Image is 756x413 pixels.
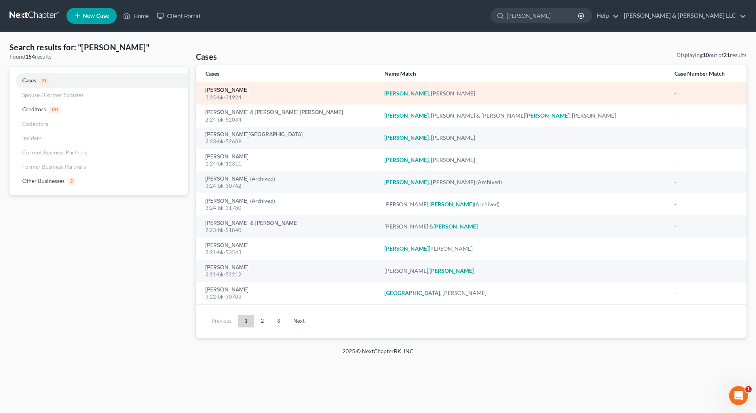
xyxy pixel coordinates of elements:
[205,293,372,301] div: 3:22-bk-30703
[676,51,747,59] div: Displaying out of results
[196,65,378,82] th: Cases
[384,89,662,97] div: , [PERSON_NAME]
[674,89,737,97] div: -
[384,156,662,164] div: , [PERSON_NAME]
[378,65,668,82] th: Name Match
[205,110,343,115] a: [PERSON_NAME] & [PERSON_NAME] [PERSON_NAME]
[205,138,372,145] div: 2:23-bk-52689
[25,53,35,60] strong: 154
[384,112,429,119] em: [PERSON_NAME]
[384,179,429,185] em: [PERSON_NAME]
[384,289,662,297] div: , [PERSON_NAME]
[22,77,36,84] span: Cases
[22,163,86,170] span: Former Business Partners
[384,200,662,208] div: [PERSON_NAME], (Archived)
[205,154,249,160] a: [PERSON_NAME]
[287,315,311,327] a: Next
[205,132,303,137] a: [PERSON_NAME][GEOGRAPHIC_DATA]
[674,134,737,142] div: -
[674,289,737,297] div: -
[384,156,429,163] em: [PERSON_NAME]
[745,386,752,392] span: 1
[255,315,270,327] a: 2
[119,9,153,23] a: Home
[384,134,429,141] em: [PERSON_NAME]
[9,160,188,174] a: Former Business Partners
[49,107,61,114] span: 131
[674,156,737,164] div: -
[196,51,217,62] h4: Cases
[384,90,429,97] em: [PERSON_NAME]
[9,53,188,61] div: Found results
[384,289,440,296] em: [GEOGRAPHIC_DATA]
[429,201,474,207] em: [PERSON_NAME]
[205,249,372,256] div: 2:21-bk-53543
[205,271,372,278] div: 2:21-bk-52212
[205,160,372,167] div: 1:24-bk-12311
[9,131,188,145] a: Insiders
[674,200,737,208] div: -
[429,267,474,274] em: [PERSON_NAME]
[271,315,287,327] a: 3
[22,177,65,184] span: Other Businesses
[205,221,298,226] a: [PERSON_NAME] & [PERSON_NAME]
[724,51,730,58] strong: 21
[384,245,429,252] em: [PERSON_NAME]
[152,347,604,362] div: 2025 © NextChapterBK, INC
[384,245,662,253] div: [PERSON_NAME]
[205,198,275,204] a: [PERSON_NAME] (Archived)
[9,42,188,53] h4: Search results for: "[PERSON_NAME]"
[205,88,249,93] a: [PERSON_NAME]
[205,287,249,293] a: [PERSON_NAME]
[9,117,188,131] a: Codebtors
[22,120,48,127] span: Codebtors
[205,176,275,182] a: [PERSON_NAME] (Archived)
[525,112,570,119] em: [PERSON_NAME]
[9,73,188,88] a: Cases21
[22,91,84,98] span: Spouse / Former Spouses
[620,9,746,23] a: [PERSON_NAME] & [PERSON_NAME] LLC
[674,178,737,186] div: -
[205,182,372,190] div: 3:24-bk-30742
[729,386,748,405] iframe: Intercom live chat
[153,9,204,23] a: Client Portal
[9,88,188,102] a: Spouse / Former Spouses
[433,223,478,230] em: [PERSON_NAME]
[22,106,46,112] span: Creditors
[22,149,87,156] span: Current Business Partners
[39,78,49,85] span: 21
[674,223,737,230] div: -
[668,65,747,82] th: Case Number Match
[9,174,188,188] a: Other Businesses2
[384,267,662,275] div: [PERSON_NAME],
[68,178,76,185] span: 2
[22,135,42,141] span: Insiders
[205,94,372,101] div: 3:25-bk-31924
[238,315,254,327] a: 1
[205,116,372,124] div: 2:24-bk-52034
[205,265,249,270] a: [PERSON_NAME]
[593,9,619,23] a: Help
[674,112,737,120] div: -
[384,178,662,186] div: , [PERSON_NAME] (Archived)
[9,145,188,160] a: Current Business Partners
[83,13,109,19] span: New Case
[674,267,737,275] div: -
[205,204,372,212] div: 3:24-bk-31780
[384,112,662,120] div: , [PERSON_NAME] & [PERSON_NAME] , [PERSON_NAME]
[205,243,249,248] a: [PERSON_NAME]
[674,245,737,253] div: -
[9,102,188,117] a: Creditors131
[384,223,662,230] div: [PERSON_NAME] &
[384,134,662,142] div: , [PERSON_NAME]
[703,51,709,58] strong: 10
[205,226,372,234] div: 2:23-bk-51840
[507,8,579,23] input: Search by name...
